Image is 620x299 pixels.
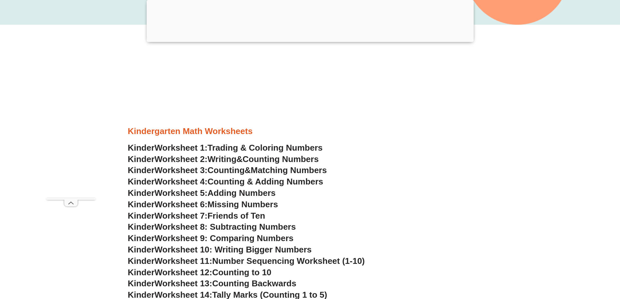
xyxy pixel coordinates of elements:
[128,245,155,254] span: Kinder
[251,165,327,175] span: Matching Numbers
[208,143,323,153] span: Trading & Coloring Numbers
[128,154,319,164] a: KinderWorksheet 2:Writing&Counting Numbers
[212,256,365,266] span: Number Sequencing Worksheet (1-10)
[128,222,296,232] a: KinderWorksheet 8: Subtracting Numbers
[128,188,155,198] span: Kinder
[128,34,492,126] iframe: Advertisement
[128,154,155,164] span: Kinder
[128,177,324,186] a: KinderWorksheet 4:Counting & Adding Numbers
[128,267,155,277] span: Kinder
[155,222,296,232] span: Worksheet 8: Subtracting Numbers
[128,245,312,254] a: KinderWorksheet 10: Writing Bigger Numbers
[128,143,155,153] span: Kinder
[128,199,155,209] span: Kinder
[208,177,324,186] span: Counting & Adding Numbers
[128,177,155,186] span: Kinder
[128,233,294,243] a: KinderWorksheet 9: Comparing Numbers
[155,188,208,198] span: Worksheet 5:
[155,211,208,221] span: Worksheet 7:
[47,15,95,198] iframe: Advertisement
[208,211,265,221] span: Friends of Ten
[128,165,327,175] a: KinderWorksheet 3:Counting&Matching Numbers
[155,245,312,254] span: Worksheet 10: Writing Bigger Numbers
[242,154,319,164] span: Counting Numbers
[128,222,155,232] span: Kinder
[155,143,208,153] span: Worksheet 1:
[128,279,155,288] span: Kinder
[212,279,296,288] span: Counting Backwards
[128,233,155,243] span: Kinder
[208,154,237,164] span: Writing
[155,233,294,243] span: Worksheet 9: Comparing Numbers
[128,143,323,153] a: KinderWorksheet 1:Trading & Coloring Numbers
[155,279,212,288] span: Worksheet 13:
[155,267,212,277] span: Worksheet 12:
[128,126,492,137] h3: Kindergarten Math Worksheets
[208,165,245,175] span: Counting
[128,199,278,209] a: KinderWorksheet 6:Missing Numbers
[208,188,276,198] span: Adding Numbers
[128,211,155,221] span: Kinder
[155,177,208,186] span: Worksheet 4:
[128,256,155,266] span: Kinder
[128,165,155,175] span: Kinder
[155,154,208,164] span: Worksheet 2:
[155,165,208,175] span: Worksheet 3:
[155,199,208,209] span: Worksheet 6:
[128,188,276,198] a: KinderWorksheet 5:Adding Numbers
[512,225,620,299] iframe: Chat Widget
[208,199,278,209] span: Missing Numbers
[128,211,265,221] a: KinderWorksheet 7:Friends of Ten
[155,256,212,266] span: Worksheet 11:
[212,267,271,277] span: Counting to 10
